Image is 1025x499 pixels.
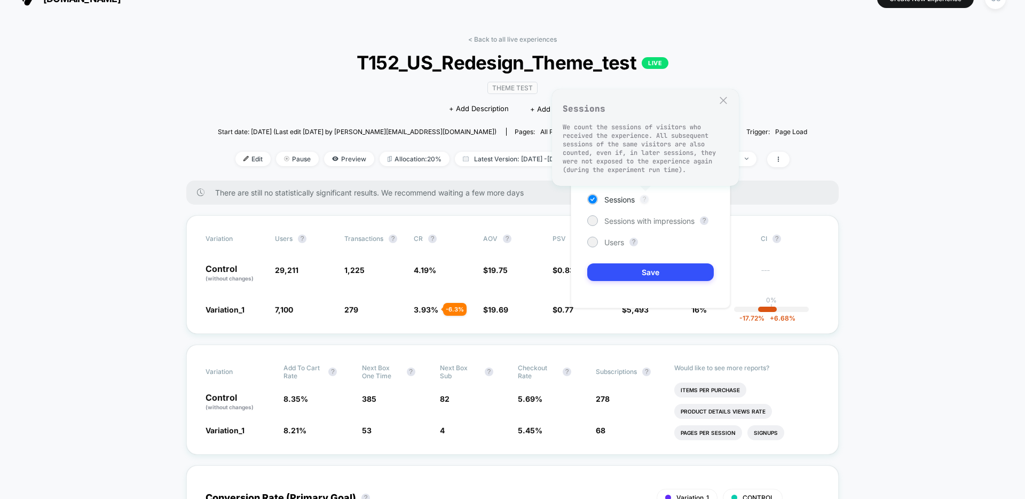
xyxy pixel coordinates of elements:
[275,235,293,243] span: users
[563,123,728,174] p: We count the sessions of visitors who received the experience. All subsequent sessions of the sam...
[206,426,245,435] span: Variation_1
[215,188,817,197] span: There are still no statistically significant results. We recommend waiting a few more days
[674,404,772,419] li: Product Details Views Rate
[553,305,573,314] span: $
[414,235,423,243] span: CR
[283,394,308,403] span: 8.35 %
[206,364,264,380] span: Variation
[275,305,293,314] span: 7,100
[674,364,820,372] p: Would like to see more reports?
[344,235,383,243] span: Transactions
[553,266,574,275] span: $
[587,263,714,281] button: Save
[414,266,436,275] span: 4.19 %
[362,364,401,380] span: Next Box One Time
[440,364,479,380] span: Next Box Sub
[642,368,651,376] button: ?
[596,426,605,435] span: 68
[468,35,557,43] a: < Back to all live experiences
[604,195,635,204] span: Sessions
[747,425,784,440] li: Signups
[518,394,542,403] span: 5.69 %
[503,235,511,243] button: ?
[629,238,638,246] button: ?
[488,305,508,314] span: 19.69
[604,238,624,247] span: Users
[745,158,748,160] img: end
[407,368,415,376] button: ?
[380,152,450,166] span: Allocation: 20%
[243,156,249,161] img: edit
[700,216,708,225] button: ?
[746,128,807,136] div: Trigger:
[276,152,319,166] span: Pause
[515,128,568,136] div: Pages:
[485,368,493,376] button: ?
[674,383,746,397] li: Items Per Purchase
[440,426,445,435] span: 4
[235,152,271,166] span: Edit
[518,364,557,380] span: Checkout Rate
[642,57,668,69] p: LIVE
[596,368,637,376] span: Subscriptions
[761,235,819,243] span: CI
[764,314,795,322] span: 6.68 %
[455,152,588,166] span: Latest Version: [DATE] - [DATE]
[640,195,649,204] button: ?
[298,235,306,243] button: ?
[218,128,496,136] span: Start date: [DATE] (Last edit [DATE] by [PERSON_NAME][EMAIL_ADDRESS][DOMAIN_NAME])
[483,266,508,275] span: $
[414,305,438,314] span: 3.93 %
[440,394,450,403] span: 82
[488,266,508,275] span: 19.75
[563,368,571,376] button: ?
[761,267,819,283] span: ---
[443,303,467,316] div: - 6.3 %
[362,394,376,403] span: 385
[344,305,358,314] span: 279
[596,394,610,403] span: 278
[766,296,777,304] p: 0%
[557,266,574,275] span: 0.83
[775,128,807,136] span: Page Load
[483,235,498,243] span: AOV
[389,235,397,243] button: ?
[540,128,568,136] span: all pages
[449,104,509,114] span: + Add Description
[674,425,742,440] li: Pages Per Session
[247,51,777,74] span: T152_US_Redesign_Theme_test
[553,235,566,243] span: PSV
[362,426,372,435] span: 53
[530,105,576,113] span: + Add Images
[206,264,264,283] p: Control
[324,152,374,166] span: Preview
[283,364,323,380] span: Add To Cart Rate
[328,368,337,376] button: ?
[284,156,289,161] img: end
[772,235,781,243] button: ?
[487,82,538,94] span: Theme Test
[206,305,245,314] span: Variation_1
[739,314,764,322] span: -17.72 %
[428,235,437,243] button: ?
[770,304,772,312] p: |
[388,156,392,162] img: rebalance
[283,426,306,435] span: 8.21 %
[463,156,469,161] img: calendar
[206,235,264,243] span: Variation
[604,216,695,225] span: Sessions with impressions
[483,305,508,314] span: $
[206,393,273,411] p: Control
[518,426,542,435] span: 5.45 %
[206,404,254,410] span: (without changes)
[344,266,365,275] span: 1,225
[206,275,254,282] span: (without changes)
[275,266,298,275] span: 29,211
[557,305,573,314] span: 0.77
[770,314,774,322] span: +
[563,103,728,114] p: Sessions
